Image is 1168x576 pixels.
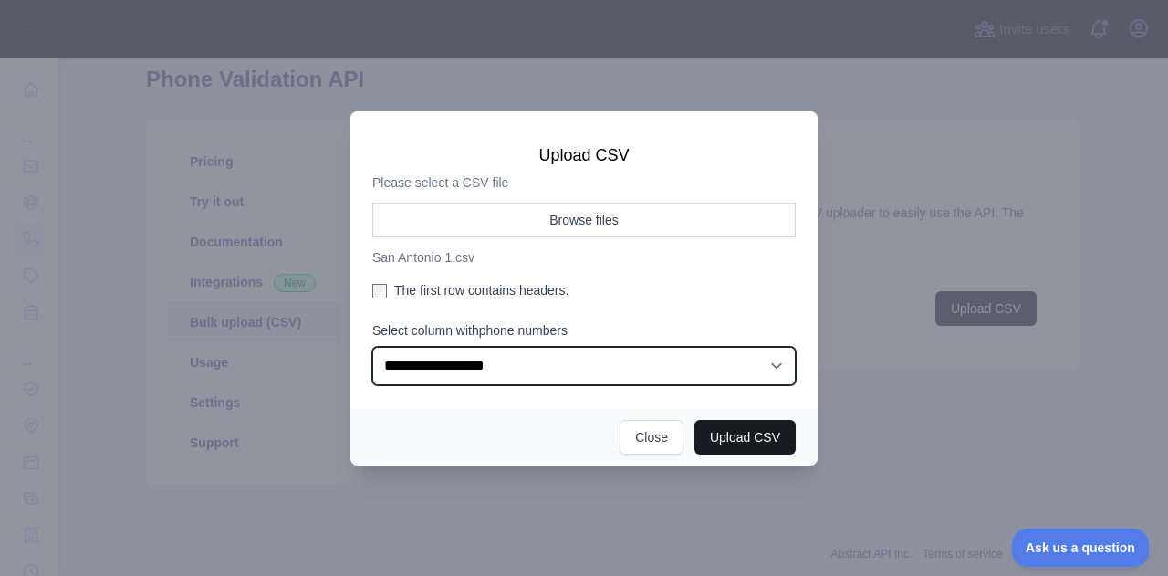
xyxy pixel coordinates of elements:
[372,248,796,267] p: San Antonio 1.csv
[372,321,796,340] label: Select column with phone numbers
[372,281,796,299] label: The first row contains headers.
[372,203,796,237] button: Browse files
[372,284,387,298] input: The first row contains headers.
[694,420,796,455] button: Upload CSV
[620,420,683,455] button: Close
[372,173,796,192] p: Please select a CSV file
[1012,529,1150,567] iframe: Toggle Customer Support
[372,144,796,166] h3: Upload CSV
